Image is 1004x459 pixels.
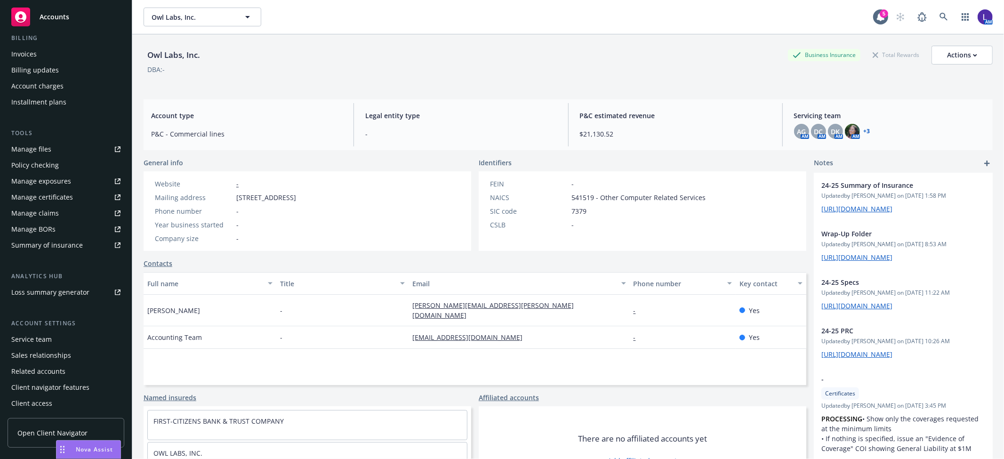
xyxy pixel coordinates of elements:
span: DC [814,127,823,137]
div: Policy checking [11,158,59,173]
div: Company size [155,234,233,243]
a: +3 [864,129,870,134]
div: 5 [880,9,888,18]
a: [EMAIL_ADDRESS][DOMAIN_NAME] [412,333,530,342]
span: General info [144,158,183,168]
a: - [634,333,643,342]
span: Legal entity type [365,111,556,121]
div: Account settings [8,319,124,328]
div: Website [155,179,233,189]
span: P&C - Commercial lines [151,129,342,139]
span: $21,130.52 [580,129,771,139]
button: Actions [932,46,993,64]
a: Manage certificates [8,190,124,205]
div: Billing [8,33,124,43]
span: 541519 - Other Computer Related Services [571,193,706,202]
span: Accounts [40,13,69,21]
a: [URL][DOMAIN_NAME] [821,204,892,213]
a: Manage exposures [8,174,124,189]
span: 24-25 PRC [821,326,961,336]
span: Updated by [PERSON_NAME] on [DATE] 10:26 AM [821,337,985,346]
span: - [280,306,282,315]
div: Manage exposures [11,174,71,189]
a: Invoices [8,47,124,62]
span: 24-25 Specs [821,277,961,287]
div: Installment plans [11,95,66,110]
div: Business Insurance [788,49,860,61]
div: FEIN [490,179,568,189]
div: Total Rewards [868,49,924,61]
span: Notes [814,158,833,169]
span: DK [831,127,840,137]
span: - [236,234,239,243]
div: Full name [147,279,262,289]
a: FIRST-CITIZENS BANK & TRUST COMPANY [153,417,284,426]
a: Manage claims [8,206,124,221]
a: [PERSON_NAME][EMAIL_ADDRESS][PERSON_NAME][DOMAIN_NAME] [412,301,574,320]
span: 7379 [571,206,586,216]
div: Summary of insurance [11,238,83,253]
span: 24-25 Summary of Insurance [821,180,961,190]
span: Account type [151,111,342,121]
div: Manage claims [11,206,59,221]
button: Email [409,272,629,295]
div: Analytics hub [8,272,124,281]
div: SIC code [490,206,568,216]
span: Accounting Team [147,332,202,342]
a: - [236,179,239,188]
a: Service team [8,332,124,347]
div: Manage BORs [11,222,56,237]
span: Identifiers [479,158,512,168]
div: Wrap-Up FolderUpdatedby [PERSON_NAME] on [DATE] 8:53 AM[URL][DOMAIN_NAME] [814,221,993,270]
span: Yes [749,306,760,315]
div: DBA: - [147,64,165,74]
strong: PROCESSING [821,414,862,423]
div: Billing updates [11,63,59,78]
a: Manage files [8,142,124,157]
div: Related accounts [11,364,65,379]
a: Manage BORs [8,222,124,237]
button: Full name [144,272,276,295]
div: Mailing address [155,193,233,202]
div: Tools [8,129,124,138]
div: Sales relationships [11,348,71,363]
span: - [571,220,574,230]
div: Key contact [739,279,792,289]
span: [PERSON_NAME] [147,306,200,315]
a: [URL][DOMAIN_NAME] [821,253,892,262]
span: Updated by [PERSON_NAME] on [DATE] 3:45 PM [821,402,985,410]
button: Owl Labs, Inc. [144,8,261,26]
div: Service team [11,332,52,347]
span: - [821,374,961,384]
a: Summary of insurance [8,238,124,253]
div: 24-25 Summary of InsuranceUpdatedby [PERSON_NAME] on [DATE] 1:58 PM[URL][DOMAIN_NAME] [814,173,993,221]
span: Servicing team [794,111,985,121]
div: Year business started [155,220,233,230]
a: Accounts [8,4,124,30]
div: Account charges [11,79,64,94]
span: Open Client Navigator [17,428,88,438]
a: [URL][DOMAIN_NAME] [821,301,892,310]
span: - [280,332,282,342]
a: Contacts [144,258,172,268]
span: Updated by [PERSON_NAME] on [DATE] 1:58 PM [821,192,985,200]
a: - [634,306,643,315]
span: - [236,206,239,216]
a: Client navigator features [8,380,124,395]
span: Owl Labs, Inc. [152,12,233,22]
span: P&C estimated revenue [580,111,771,121]
div: Title [280,279,395,289]
div: Client access [11,396,52,411]
a: Client access [8,396,124,411]
a: Start snowing [891,8,910,26]
span: Updated by [PERSON_NAME] on [DATE] 11:22 AM [821,289,985,297]
button: Nova Assist [56,440,121,459]
div: Client navigator features [11,380,89,395]
a: Switch app [956,8,975,26]
a: Installment plans [8,95,124,110]
div: 24-25 SpecsUpdatedby [PERSON_NAME] on [DATE] 11:22 AM[URL][DOMAIN_NAME] [814,270,993,318]
span: There are no affiliated accounts yet [578,433,707,444]
a: Named insureds [144,393,196,403]
a: Policy checking [8,158,124,173]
